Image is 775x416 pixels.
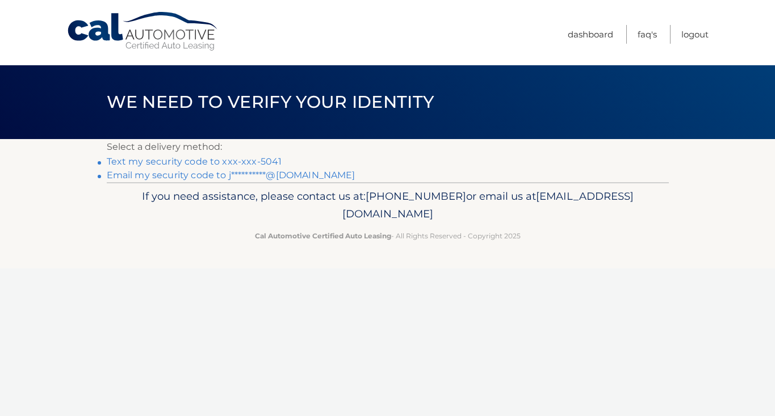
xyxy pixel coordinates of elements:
a: Logout [681,25,709,44]
a: Text my security code to xxx-xxx-5041 [107,156,282,167]
p: Select a delivery method: [107,139,669,155]
a: Email my security code to j**********@[DOMAIN_NAME] [107,170,355,180]
strong: Cal Automotive Certified Auto Leasing [255,232,391,240]
a: Dashboard [568,25,613,44]
p: If you need assistance, please contact us at: or email us at [114,187,661,224]
p: - All Rights Reserved - Copyright 2025 [114,230,661,242]
span: We need to verify your identity [107,91,434,112]
a: FAQ's [638,25,657,44]
span: [PHONE_NUMBER] [366,190,466,203]
a: Cal Automotive [66,11,220,52]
